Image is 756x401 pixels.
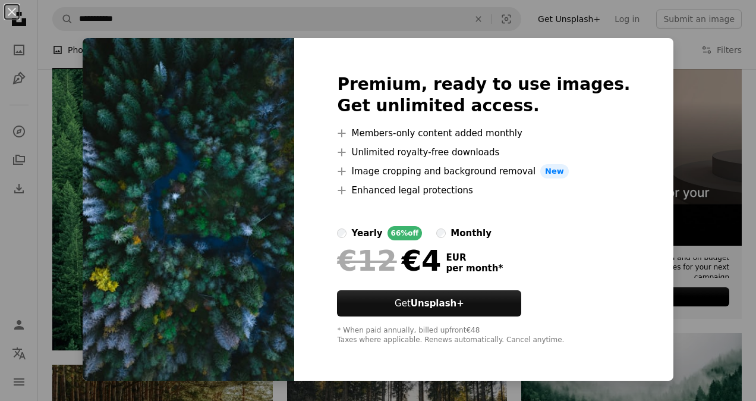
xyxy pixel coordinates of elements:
[388,226,423,240] div: 66% off
[337,183,630,198] li: Enhanced legal protections
[337,326,630,345] div: * When paid annually, billed upfront €48 Taxes where applicable. Renews automatically. Cancel any...
[446,252,503,263] span: EUR
[83,38,294,381] img: premium_photo-1665777024956-170eb4689171
[337,228,346,238] input: yearly66%off
[337,290,521,317] button: GetUnsplash+
[451,226,492,240] div: monthly
[337,74,630,117] h2: Premium, ready to use images. Get unlimited access.
[337,126,630,140] li: Members-only content added monthly
[351,226,382,240] div: yearly
[446,263,503,274] span: per month *
[337,245,441,276] div: €4
[337,145,630,159] li: Unlimited royalty-free downloads
[540,164,569,178] span: New
[436,228,446,238] input: monthly
[337,164,630,178] li: Image cropping and background removal
[337,245,396,276] span: €12
[411,298,464,309] strong: Unsplash+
